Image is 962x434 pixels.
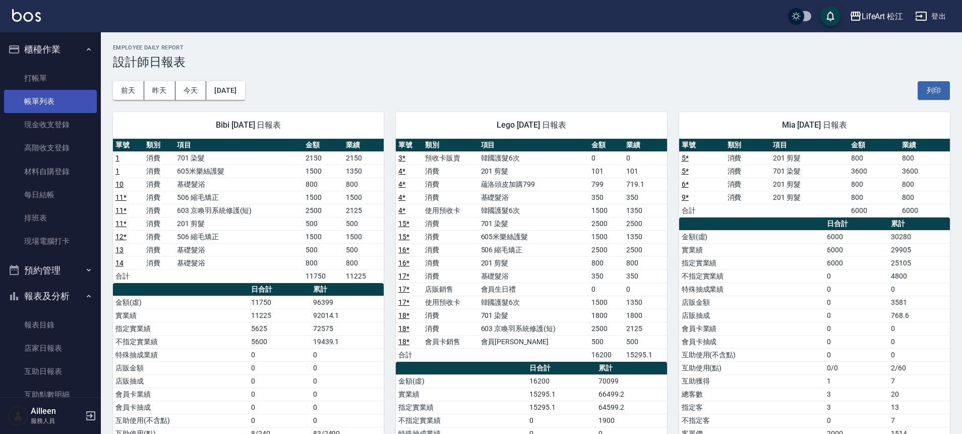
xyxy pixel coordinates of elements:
[888,414,950,427] td: 7
[303,256,343,269] td: 800
[596,362,667,375] th: 累計
[888,243,950,256] td: 29905
[679,256,824,269] td: 指定實業績
[4,67,97,90] a: 打帳單
[144,230,174,243] td: 消費
[589,191,624,204] td: 350
[918,81,950,100] button: 列印
[899,204,950,217] td: 6000
[679,296,824,309] td: 店販金額
[478,283,589,296] td: 會員生日禮
[596,374,667,388] td: 70099
[478,230,589,243] td: 605米樂絲護髮
[589,348,624,361] td: 16200
[624,217,667,230] td: 2500
[527,388,595,401] td: 15295.1
[478,322,589,335] td: 603 京喚羽系統修護(短)
[423,165,478,178] td: 消費
[849,139,899,152] th: 金額
[311,414,384,427] td: 0
[862,10,904,23] div: LifeArt 松江
[770,139,849,152] th: 項目
[824,414,888,427] td: 0
[249,335,311,348] td: 5600
[679,322,824,335] td: 會員卡業績
[113,401,249,414] td: 會員卡抽成
[679,204,725,217] td: 合計
[624,165,667,178] td: 101
[478,139,589,152] th: 項目
[888,335,950,348] td: 0
[4,90,97,113] a: 帳單列表
[343,230,384,243] td: 1500
[478,165,589,178] td: 201 剪髮
[144,151,174,165] td: 消費
[596,414,667,427] td: 1900
[679,335,824,348] td: 會員卡抽成
[303,243,343,256] td: 500
[396,414,527,427] td: 不指定實業績
[624,269,667,283] td: 350
[824,296,888,309] td: 0
[899,178,950,191] td: 800
[624,178,667,191] td: 719.1
[343,217,384,230] td: 500
[824,230,888,243] td: 6000
[888,256,950,269] td: 25105
[125,120,372,130] span: Bibi [DATE] 日報表
[144,191,174,204] td: 消費
[174,191,303,204] td: 506 縮毛矯正
[8,406,28,426] img: Person
[12,9,41,22] img: Logo
[113,139,144,152] th: 單號
[624,296,667,309] td: 1350
[113,55,950,69] h3: 設計師日報表
[624,348,667,361] td: 15295.1
[888,218,950,231] th: 累計
[679,361,824,374] td: 互助使用(點)
[4,257,97,284] button: 預約管理
[144,139,174,152] th: 類別
[824,401,888,414] td: 3
[4,360,97,383] a: 互助日報表
[249,348,311,361] td: 0
[343,139,384,152] th: 業績
[249,401,311,414] td: 0
[589,230,624,243] td: 1500
[113,374,249,388] td: 店販抽成
[824,361,888,374] td: 0/0
[423,178,478,191] td: 消費
[624,151,667,165] td: 0
[679,414,824,427] td: 不指定客
[113,414,249,427] td: 互助使用(不含點)
[911,7,950,26] button: 登出
[820,6,840,26] button: save
[478,204,589,217] td: 韓國護髮6次
[589,256,624,269] td: 800
[423,191,478,204] td: 消費
[174,243,303,256] td: 基礎髮浴
[311,401,384,414] td: 0
[849,165,899,178] td: 3600
[888,296,950,309] td: 3581
[174,165,303,178] td: 605米樂絲護髮
[396,139,667,362] table: a dense table
[249,361,311,374] td: 0
[679,348,824,361] td: 互助使用(不含點)
[770,178,849,191] td: 201 剪髮
[423,256,478,269] td: 消費
[303,139,343,152] th: 金額
[4,36,97,63] button: 櫃檯作業
[849,204,899,217] td: 6000
[4,313,97,337] a: 報表目錄
[174,217,303,230] td: 201 剪髮
[624,335,667,348] td: 500
[113,348,249,361] td: 特殊抽成業績
[113,44,950,51] h2: Employee Daily Report
[423,217,478,230] td: 消費
[888,374,950,388] td: 7
[679,269,824,283] td: 不指定實業績
[679,139,725,152] th: 單號
[423,139,478,152] th: 類別
[725,191,771,204] td: 消費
